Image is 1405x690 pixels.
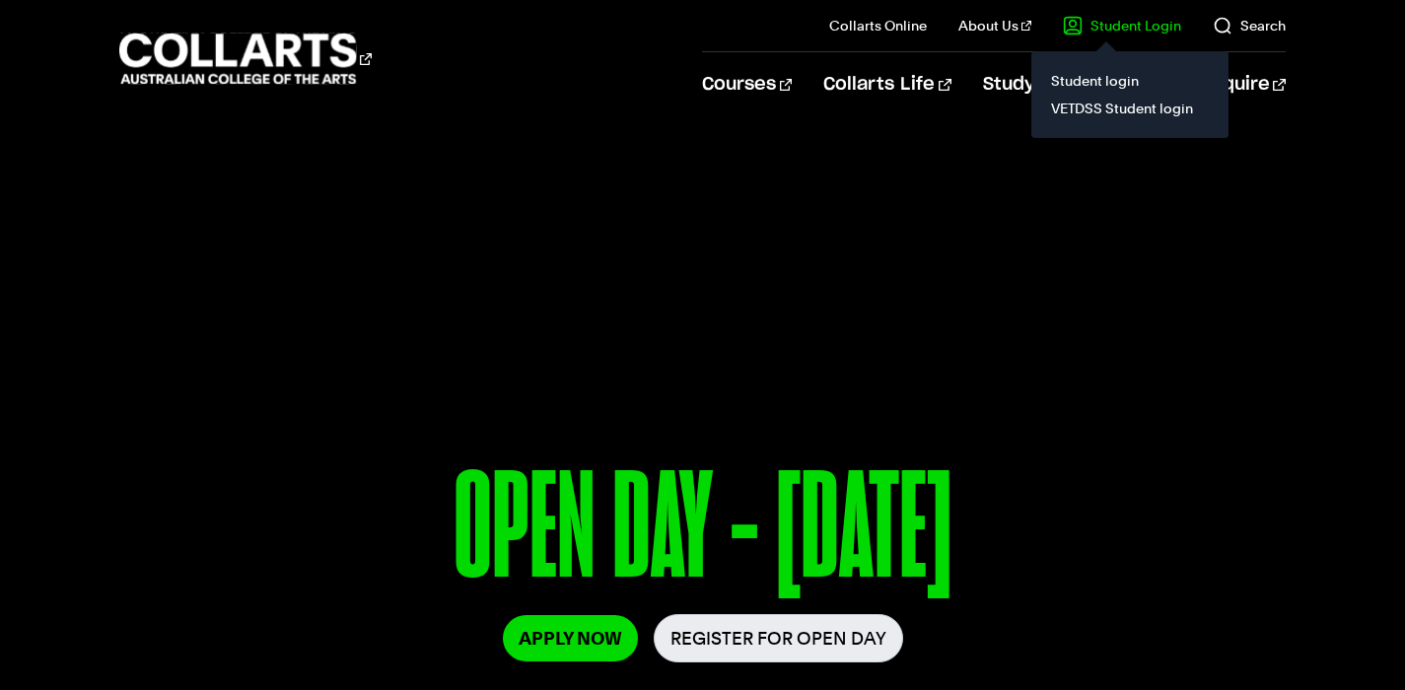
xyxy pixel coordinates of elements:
[1200,52,1286,117] a: Enquire
[823,52,950,117] a: Collarts Life
[958,16,1031,35] a: About Us
[829,16,927,35] a: Collarts Online
[654,614,903,662] a: Register for Open Day
[1213,16,1286,35] a: Search
[119,31,372,87] div: Go to homepage
[1047,95,1213,122] a: VETDSS Student login
[503,615,638,661] a: Apply Now
[702,52,792,117] a: Courses
[1047,67,1213,95] a: Student login
[1063,16,1181,35] a: Student Login
[983,52,1168,117] a: Study Information
[119,451,1286,614] p: OPEN DAY - [DATE]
